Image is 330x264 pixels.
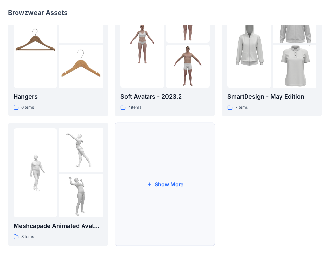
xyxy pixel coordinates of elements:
[14,22,57,65] img: folder 1
[227,92,316,101] p: SmartDesign - May Edition
[120,22,164,65] img: folder 1
[14,151,57,195] img: folder 1
[227,11,271,76] img: folder 1
[120,92,210,101] p: Soft Avatars - 2023.2
[128,104,141,111] p: 4 items
[115,123,215,246] button: Show More
[21,233,34,240] p: 8 items
[14,92,103,101] p: Hangers
[14,221,103,231] p: Meshcapade Animated Avatars
[235,104,248,111] p: 7 items
[166,45,210,88] img: folder 3
[8,123,108,246] a: folder 1folder 2folder 3Meshcapade Animated Avatars8items
[59,174,103,217] img: folder 3
[59,45,103,88] img: folder 3
[8,8,68,17] p: Browzwear Assets
[59,128,103,172] img: folder 2
[273,34,316,99] img: folder 3
[21,104,34,111] p: 6 items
